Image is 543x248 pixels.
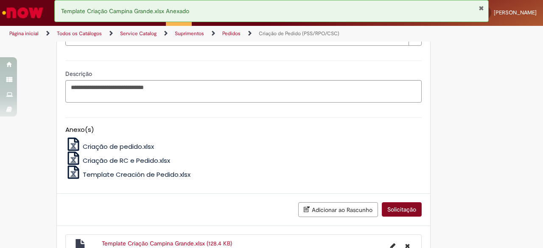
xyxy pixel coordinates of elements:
textarea: Descrição [65,80,422,103]
button: Fechar Notificação [479,5,484,11]
span: Template Creación de Pedido.xlsx [83,170,190,179]
a: Service Catalog [120,30,157,37]
h5: Anexo(s) [65,126,422,134]
span: [PERSON_NAME] [494,9,537,16]
span: Criação de RC e Pedido.xlsx [83,156,170,165]
button: Solicitação [382,202,422,217]
a: Página inicial [9,30,39,37]
a: Suprimentos [175,30,204,37]
button: Adicionar ao Rascunho [298,202,378,217]
a: Criação de pedido.xlsx [65,142,154,151]
a: Template Criação Campina Grande.xlsx (128.4 KB) [102,240,232,247]
span: Template Criação Campina Grande.xlsx Anexado [61,7,189,15]
a: Todos os Catálogos [57,30,102,37]
span: Descrição [65,70,94,78]
a: Pedidos [222,30,241,37]
a: Template Creación de Pedido.xlsx [65,170,191,179]
ul: Trilhas de página [6,26,355,42]
img: ServiceNow [1,4,45,21]
span: Criação de pedido.xlsx [83,142,154,151]
a: Criação de RC e Pedido.xlsx [65,156,171,165]
a: Criação de Pedido (PSS/RPO/CSC) [259,30,339,37]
